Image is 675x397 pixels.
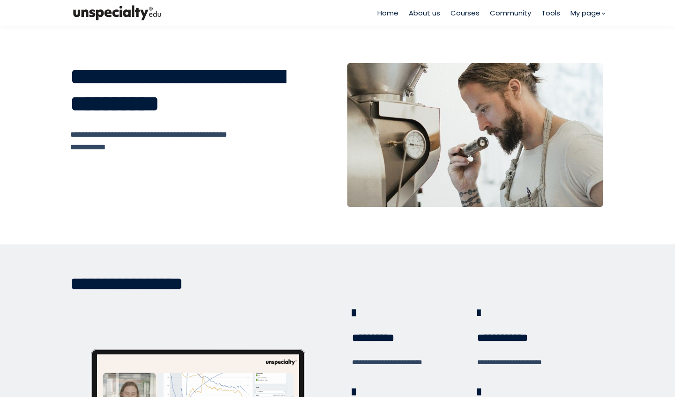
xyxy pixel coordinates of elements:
a: About us [409,7,440,18]
a: Courses [450,7,480,18]
a: Home [377,7,398,18]
a: Community [490,7,531,18]
a: My page [570,7,605,18]
img: bc390a18feecddb333977e298b3a00a1.png [70,3,164,22]
span: My page [570,7,600,18]
a: Tools [541,7,560,18]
